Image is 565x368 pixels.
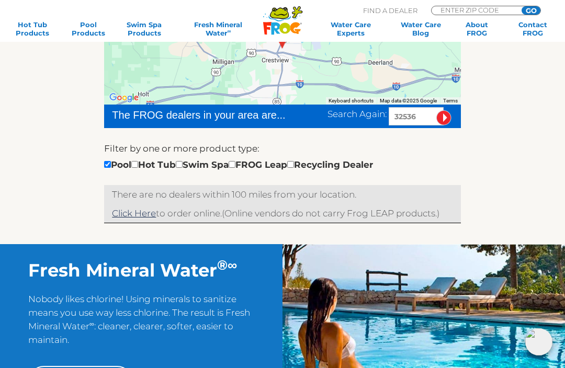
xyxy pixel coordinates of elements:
div: The FROG dealers in your area are... [112,107,286,123]
input: Submit [436,110,451,125]
p: There are no dealers within 100 miles from your location. [112,188,453,201]
a: Open this area in Google Maps (opens a new window) [107,91,141,105]
p: Find A Dealer [363,6,417,15]
span: Search Again: [327,109,387,119]
label: Filter by one or more product type: [104,142,259,155]
sup: ∞ [228,28,231,34]
input: GO [522,6,540,15]
span: Map data ©2025 Google [380,98,437,103]
sup: ® [217,257,228,273]
p: (Online vendors do not carry Frog LEAP products.) [112,206,453,220]
a: ContactFROG [511,20,555,37]
h2: Fresh Mineral Water [28,260,254,281]
sup: ∞ [89,320,94,328]
a: Hot TubProducts [10,20,54,37]
span: to order online. [112,208,222,218]
a: Terms [443,98,458,103]
img: openIcon [525,328,552,355]
a: Water CareExperts [315,20,387,37]
p: Nobody likes chlorine! Using minerals to sanitize means you use way less chlorine. The result is ... [28,292,254,355]
a: Click Here [112,208,156,218]
input: Zip Code Form [439,6,510,14]
sup: ∞ [228,257,237,273]
button: Keyboard shortcuts [329,97,374,105]
a: Water CareBlog [399,20,443,37]
a: PoolProducts [66,20,110,37]
a: AboutFROG [455,20,499,37]
img: Google [107,91,141,105]
a: Swim SpaProducts [122,20,166,37]
div: Pool Hot Tub Swim Spa FROG Leap Recycling Dealer [104,158,373,171]
a: Fresh MineralWater∞ [178,20,258,37]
